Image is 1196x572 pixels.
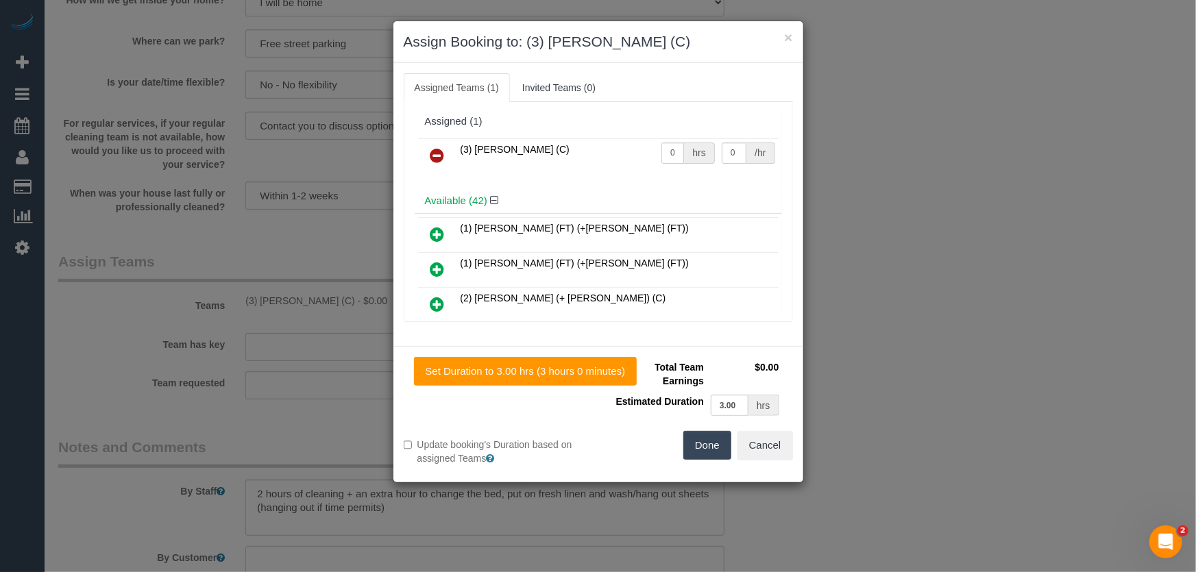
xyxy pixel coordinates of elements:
a: Invited Teams (0) [511,73,607,102]
div: Assigned (1) [425,116,772,127]
span: (1) [PERSON_NAME] (FT) (+[PERSON_NAME] (FT)) [461,223,689,234]
button: Cancel [737,431,793,460]
td: Total Team Earnings [609,357,707,391]
button: × [784,30,792,45]
label: Update booking's Duration based on assigned Teams [404,438,588,465]
span: Estimated Duration [616,396,704,407]
span: (1) [PERSON_NAME] (FT) (+[PERSON_NAME] (FT)) [461,258,689,269]
td: $0.00 [707,357,783,391]
div: hrs [684,142,714,164]
h4: Available (42) [425,195,772,207]
span: 2 [1177,525,1188,536]
a: Assigned Teams (1) [404,73,510,102]
div: /hr [746,142,774,164]
span: (2) [PERSON_NAME] (+ [PERSON_NAME]) (C) [461,293,666,303]
span: (3) [PERSON_NAME] (C) [461,144,570,155]
iframe: Intercom live chat [1149,525,1182,558]
h3: Assign Booking to: (3) [PERSON_NAME] (C) [404,32,793,52]
button: Set Duration to 3.00 hrs (3 hours 0 minutes) [414,357,637,386]
button: Done [683,431,731,460]
input: Update booking's Duration based on assigned Teams [404,440,413,449]
div: hrs [748,395,779,416]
